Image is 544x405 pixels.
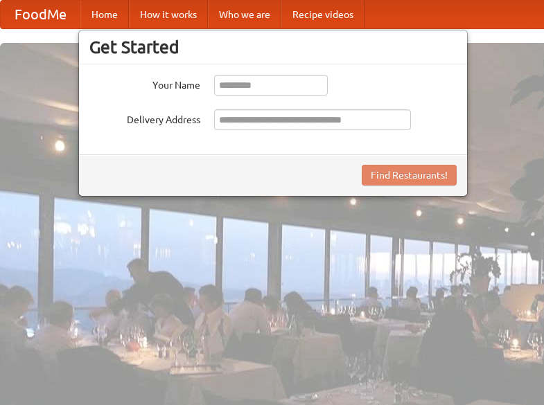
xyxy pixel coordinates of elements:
[89,75,200,92] label: Your Name
[80,1,129,28] a: Home
[89,37,457,57] h3: Get Started
[89,109,200,127] label: Delivery Address
[129,1,208,28] a: How it works
[362,165,457,186] button: Find Restaurants!
[281,1,365,28] a: Recipe videos
[208,1,281,28] a: Who we are
[1,1,80,28] a: FoodMe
